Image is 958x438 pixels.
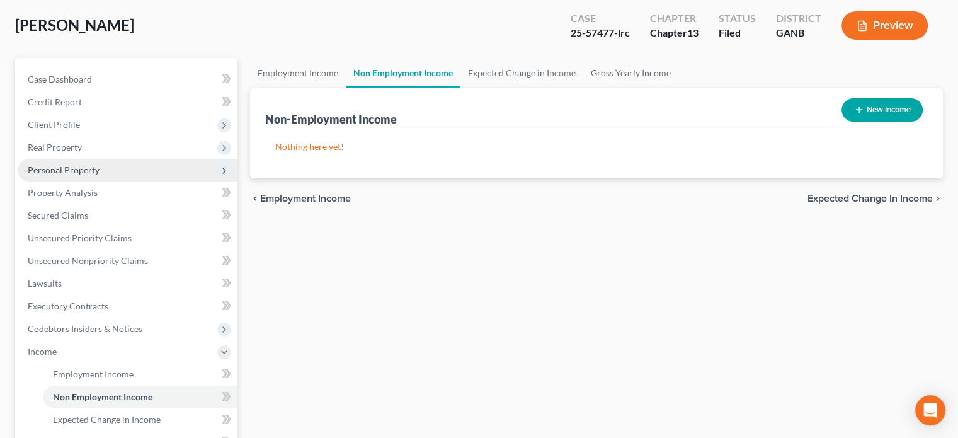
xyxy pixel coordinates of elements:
[28,187,98,198] span: Property Analysis
[18,204,237,227] a: Secured Claims
[776,26,821,40] div: GANB
[250,193,351,204] button: chevron_left Employment Income
[571,26,630,40] div: 25-57477-lrc
[250,58,346,88] a: Employment Income
[571,11,630,26] div: Case
[719,11,756,26] div: Status
[28,255,148,266] span: Unsecured Nonpriority Claims
[28,96,82,107] span: Credit Report
[18,68,237,91] a: Case Dashboard
[53,414,161,425] span: Expected Change in Income
[933,193,943,204] i: chevron_right
[15,16,134,34] span: [PERSON_NAME]
[28,323,142,334] span: Codebtors Insiders & Notices
[346,58,460,88] a: Non Employment Income
[265,112,397,127] div: Non-Employment Income
[807,193,933,204] span: Expected Change in Income
[650,26,699,40] div: Chapter
[460,58,583,88] a: Expected Change in Income
[915,395,945,425] div: Open Intercom Messenger
[260,193,351,204] span: Employment Income
[28,233,132,243] span: Unsecured Priority Claims
[18,250,237,272] a: Unsecured Nonpriority Claims
[807,193,943,204] button: Expected Change in Income chevron_right
[28,119,80,130] span: Client Profile
[18,91,237,113] a: Credit Report
[18,227,237,250] a: Unsecured Priority Claims
[250,193,260,204] i: chevron_left
[28,164,100,175] span: Personal Property
[28,278,62,289] span: Lawsuits
[18,295,237,318] a: Executory Contracts
[776,11,821,26] div: District
[43,386,237,408] a: Non Employment Income
[28,210,88,221] span: Secured Claims
[650,11,699,26] div: Chapter
[28,142,82,153] span: Real Property
[275,141,918,153] p: Nothing here yet!
[719,26,756,40] div: Filed
[53,369,134,379] span: Employment Income
[28,346,57,357] span: Income
[53,391,152,402] span: Non Employment Income
[583,58,678,88] a: Gross Yearly Income
[43,408,237,431] a: Expected Change in Income
[28,301,108,311] span: Executory Contracts
[841,98,923,122] button: New Income
[28,74,92,84] span: Case Dashboard
[841,11,928,40] button: Preview
[18,182,237,204] a: Property Analysis
[43,363,237,386] a: Employment Income
[687,26,699,38] span: 13
[18,272,237,295] a: Lawsuits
